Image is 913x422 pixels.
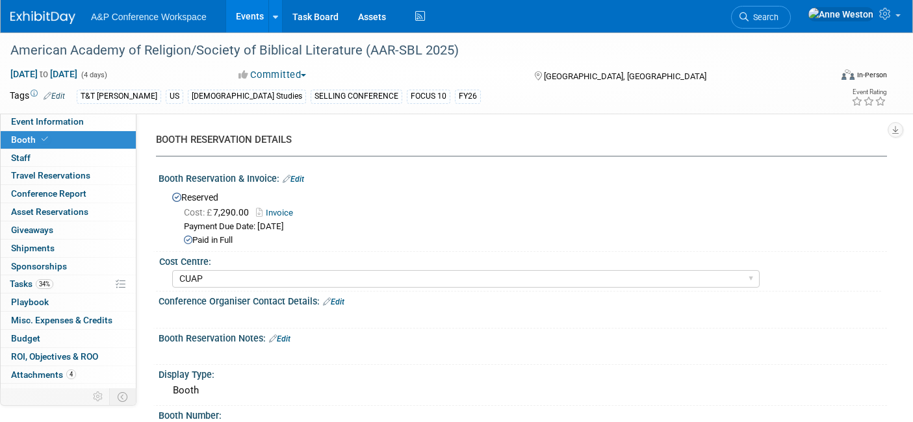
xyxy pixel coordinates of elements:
span: (4 days) [80,71,107,79]
div: BOOTH RESERVATION DETAILS [156,133,877,147]
span: Giveaways [11,225,53,235]
span: 7,290.00 [184,207,254,217]
span: [GEOGRAPHIC_DATA], [GEOGRAPHIC_DATA] [544,71,706,81]
div: Event Format [757,68,887,87]
div: [DEMOGRAPHIC_DATA] Studies [188,90,306,103]
a: Asset Reservations [1,203,136,221]
a: Booth [1,131,136,149]
span: more [8,387,29,397]
div: US [166,90,183,103]
span: Conference Report [11,188,86,199]
a: Tasks34% [1,275,136,293]
a: ROI, Objectives & ROO [1,348,136,366]
div: FY26 [455,90,481,103]
span: Attachments [11,369,76,380]
a: Edit [269,334,290,343]
a: Misc. Expenses & Credits [1,312,136,329]
span: [DATE] [DATE] [10,68,78,80]
div: Event Rating [851,89,886,95]
div: SELLING CONFERENCE [311,90,402,103]
a: Attachments4 [1,366,136,384]
a: Travel Reservations [1,167,136,184]
a: Giveaways [1,221,136,239]
button: Committed [234,68,311,82]
a: Event Information [1,113,136,130]
a: Conference Report [1,185,136,203]
a: Edit [283,175,304,184]
span: A&P Conference Workspace [91,12,207,22]
div: Conference Organiser Contact Details: [159,292,887,308]
a: Sponsorships [1,258,136,275]
a: Playbook [1,293,136,311]
span: Sponsorships [11,261,67,271]
div: Paid in Full [184,234,877,247]
div: In-Person [856,70,887,80]
a: Edit [44,92,65,101]
td: Tags [10,89,65,104]
a: more [1,384,136,401]
span: Misc. Expenses & Credits [11,315,112,325]
div: Cost Centre: [159,252,881,268]
a: Edit [323,297,344,306]
a: Invoice [256,208,300,217]
span: 4 [66,369,76,379]
td: Toggle Event Tabs [110,388,136,405]
img: Format-Inperson.png [842,69,855,80]
td: Personalize Event Tab Strip [87,388,110,405]
div: Reserved [168,188,877,247]
span: Booth [11,134,51,145]
div: Payment Due Date: [DATE] [184,221,877,233]
div: American Academy of Religion/Society of Biblical Literature (AAR-SBL 2025) [6,39,812,62]
span: ROI, Objectives & ROO [11,351,98,362]
span: Shipments [11,243,55,253]
span: to [38,69,50,79]
span: Tasks [10,279,53,289]
div: Booth [168,380,877,401]
div: Booth Number: [159,406,887,422]
span: Staff [11,153,31,163]
span: Budget [11,333,40,343]
img: Anne Weston [808,7,874,21]
div: Booth Reservation & Invoice: [159,169,887,186]
span: Event Information [11,116,84,127]
span: Playbook [11,297,49,307]
div: Booth Reservation Notes: [159,329,887,345]
span: Travel Reservations [11,170,90,180]
img: ExhibitDay [10,11,75,24]
span: Search [749,12,778,22]
div: T&T [PERSON_NAME] [77,90,161,103]
i: Booth reservation complete [42,136,48,143]
div: Display Type: [159,365,887,381]
a: Staff [1,149,136,167]
span: 34% [36,279,53,289]
span: Cost: £ [184,207,213,217]
div: FOCUS 10 [407,90,450,103]
a: Search [731,6,791,29]
a: Shipments [1,240,136,257]
span: Asset Reservations [11,206,88,217]
a: Budget [1,330,136,347]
